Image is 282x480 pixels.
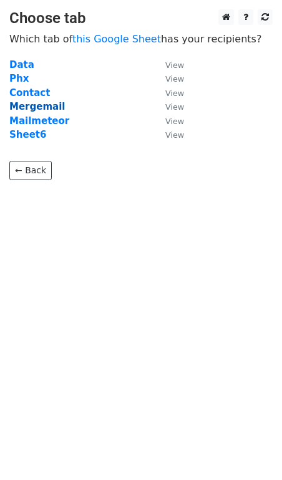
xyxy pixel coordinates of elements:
small: View [165,74,184,84]
a: ← Back [9,161,52,180]
small: View [165,117,184,126]
a: Data [9,59,34,70]
a: View [153,87,184,98]
h3: Choose tab [9,9,273,27]
p: Which tab of has your recipients? [9,32,273,46]
iframe: Chat Widget [220,420,282,480]
small: View [165,102,184,112]
a: View [153,115,184,127]
a: View [153,101,184,112]
a: View [153,129,184,140]
a: Sheet6 [9,129,46,140]
a: View [153,59,184,70]
small: View [165,130,184,140]
a: Contact [9,87,50,98]
a: View [153,73,184,84]
small: View [165,89,184,98]
small: View [165,60,184,70]
a: this Google Sheet [72,33,161,45]
a: Phx [9,73,29,84]
a: Mailmeteor [9,115,69,127]
a: Mergemail [9,101,65,112]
